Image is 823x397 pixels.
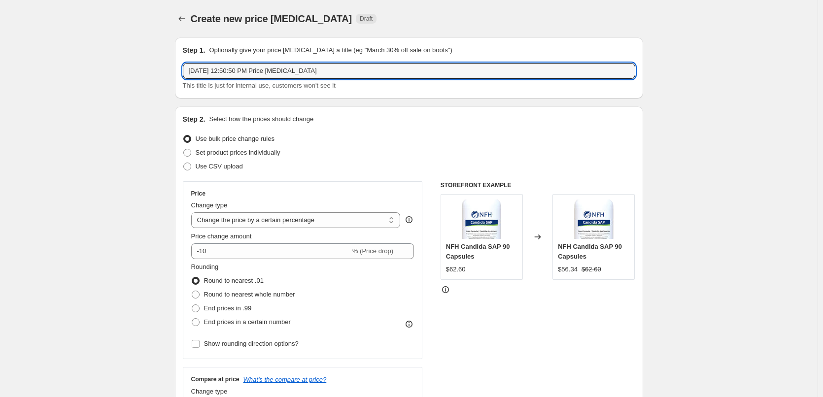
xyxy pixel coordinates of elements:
[558,243,622,260] span: NFH Candida SAP 90 Capsules
[191,263,219,270] span: Rounding
[196,135,274,142] span: Use bulk price change rules
[352,247,393,255] span: % (Price drop)
[582,265,601,274] strike: $62.60
[446,243,510,260] span: NFH Candida SAP 90 Capsules
[191,190,206,198] h3: Price
[191,201,228,209] span: Change type
[196,149,280,156] span: Set product prices individually
[404,215,414,225] div: help
[209,45,452,55] p: Optionally give your price [MEDICAL_DATA] a title (eg "March 30% off sale on boots")
[446,265,466,274] div: $62.60
[204,277,264,284] span: Round to nearest .01
[191,243,350,259] input: -15
[183,63,635,79] input: 30% off holiday sale
[183,114,206,124] h2: Step 2.
[204,304,252,312] span: End prices in .99
[183,45,206,55] h2: Step 1.
[204,340,299,347] span: Show rounding direction options?
[462,199,501,239] img: 0000279_candida-sap_80x.jpg
[441,181,635,189] h6: STOREFRONT EXAMPLE
[196,163,243,170] span: Use CSV upload
[204,291,295,298] span: Round to nearest whole number
[191,232,252,240] span: Price change amount
[243,376,327,383] button: What's the compare at price?
[558,265,578,274] div: $56.34
[183,82,336,89] span: This title is just for internal use, customers won't see it
[191,13,352,24] span: Create new price [MEDICAL_DATA]
[175,12,189,26] button: Price change jobs
[204,318,291,326] span: End prices in a certain number
[209,114,313,124] p: Select how the prices should change
[360,15,373,23] span: Draft
[574,199,614,239] img: 0000279_candida-sap_80x.jpg
[191,388,228,395] span: Change type
[191,375,240,383] h3: Compare at price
